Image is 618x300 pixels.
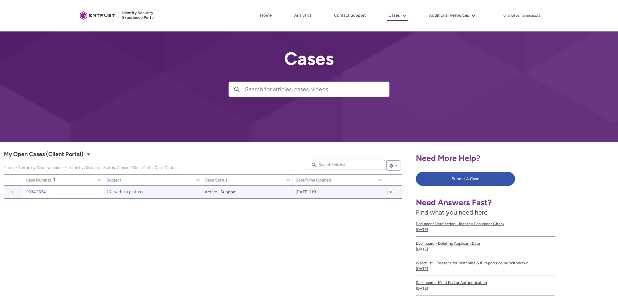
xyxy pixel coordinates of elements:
[416,153,480,163] span: Need More Help?
[416,208,488,216] span: Find what you need here
[416,241,555,246] span: Dashboard - Deleting Applicant Data
[387,11,408,21] button: Cases
[4,149,83,160] span: My Open Cases (Client Portal)
[427,11,477,20] button: Additional Resources
[85,150,92,158] button: Select a List View: Cases
[416,227,428,232] lightning-formatted-date-time: [DATE]
[416,237,555,256] a: Dashboard - Deleting Applicant Data[DATE]
[416,260,555,266] span: Watchlist - Reasons for Watchlist & ID reports being Withdrawn
[503,13,540,18] p: charlotte.hammacott
[416,217,555,237] a: Document Verification - Identity Document Check[DATE]
[293,175,378,185] a: Date/Time Opened
[26,178,51,182] span: Case Number
[23,175,97,185] a: Case Number
[386,160,400,171] button: List View Controls
[205,189,236,195] span: Active - Support
[503,12,541,18] button: User Profile charlotte.hammacott
[416,286,428,291] lightning-formatted-date-time: [DATE]
[416,221,555,227] span: Document Verification - Identity Document Check
[332,11,368,20] a: Contact Support
[416,198,555,207] h1: Need Answers Fast?
[202,175,286,185] a: Case Status
[295,189,318,195] span: [DATE] 11:31
[416,267,428,271] lightning-formatted-date-time: [DATE]
[104,175,195,185] a: Subject
[416,172,515,186] button: Submit A Case
[245,82,389,97] input: Search for articles, cases, videos...
[416,256,555,276] a: Watchlist - Reasons for Watchlist & ID reports being Withdrawn[DATE]
[258,11,273,20] a: Home
[416,280,555,286] span: Dashboard - Multi Factor Authentication
[308,160,385,170] input: Search this list...
[416,276,555,296] a: Dashboard - Multi Factor Authentication[DATE]
[416,247,428,251] lightning-formatted-date-time: [DATE]
[293,11,313,20] a: Analytics, opens in new tab
[107,189,144,195] a: IDs with no pictures
[4,185,402,199] table: My Open Cases (Client Portal)
[4,165,179,170] span: My Open Cases (Client Portal)
[229,49,389,69] h2: Cases
[229,82,245,97] button: Search
[26,189,46,195] a: 00340874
